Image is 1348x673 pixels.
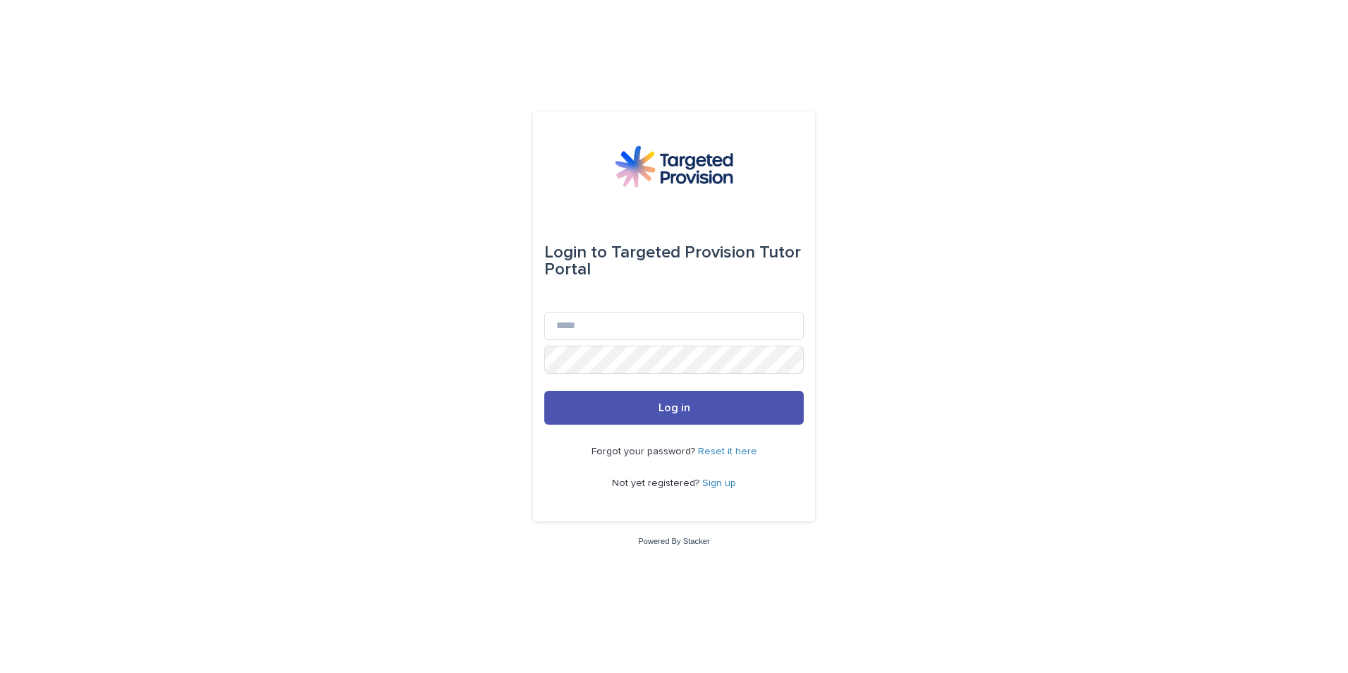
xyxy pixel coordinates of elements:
[638,537,709,545] a: Powered By Stacker
[702,478,736,488] a: Sign up
[658,402,690,413] span: Log in
[544,233,804,289] div: Targeted Provision Tutor Portal
[544,391,804,425] button: Log in
[544,244,607,261] span: Login to
[698,447,757,456] a: Reset it here
[612,478,702,488] span: Not yet registered?
[592,447,698,456] span: Forgot your password?
[615,145,733,188] img: M5nRWzHhSzIhMunXDL62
